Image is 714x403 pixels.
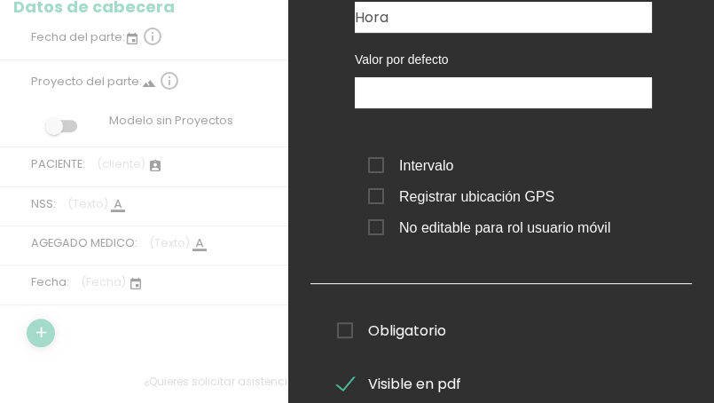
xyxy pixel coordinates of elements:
span: Intervalo [368,154,453,177]
span: No editable para rol usuario móvil [368,217,610,239]
span: Visible en pdf [337,373,461,395]
span: Registrar ubicación GPS [368,186,554,208]
span: Obligatorio [337,320,446,342]
label: Valor por defecto [355,51,652,68]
